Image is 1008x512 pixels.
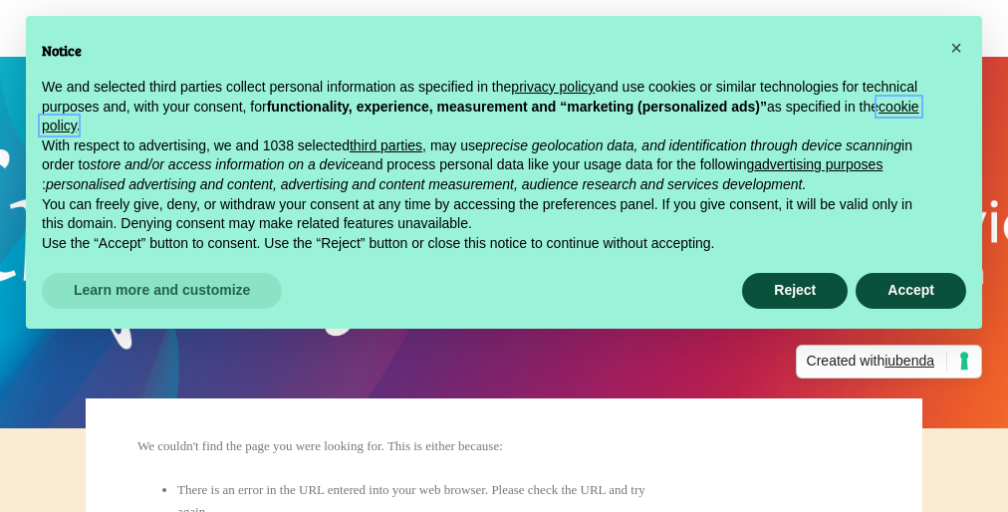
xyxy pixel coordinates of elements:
button: Learn more and customize [42,273,282,309]
button: advertising purposes [754,155,882,175]
em: precise geolocation data, and identification through device scanning [483,137,901,153]
button: Accept [856,273,966,309]
h2: Notice [42,40,934,62]
button: Reject [742,273,848,309]
span: iubenda [884,353,934,369]
p: You can freely give, deny, or withdraw your consent at any time by accessing the preferences pane... [42,195,934,234]
button: third parties [350,136,422,156]
a: privacy policy [511,79,595,95]
button: Close this notice [940,32,972,64]
em: personalised advertising and content, advertising and content measurement, audience research and ... [46,176,806,192]
strong: functionality, experience, measurement and “marketing (personalized ads)” [267,99,767,115]
p: We couldn't find the page you were looking for. This is either because: [137,435,654,457]
p: With respect to advertising, we and 1038 selected , may use in order to and process personal data... [42,136,934,195]
p: We and selected third parties collect personal information as specified in the and use cookies or... [42,78,934,136]
a: Created withiubenda [796,345,982,379]
em: store and/or access information on a device [90,156,360,172]
span: Created with [807,352,947,372]
p: Use the “Accept” button to consent. Use the “Reject” button or close this notice to continue with... [42,234,934,254]
span: × [950,37,962,59]
a: cookie policy [42,99,919,134]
